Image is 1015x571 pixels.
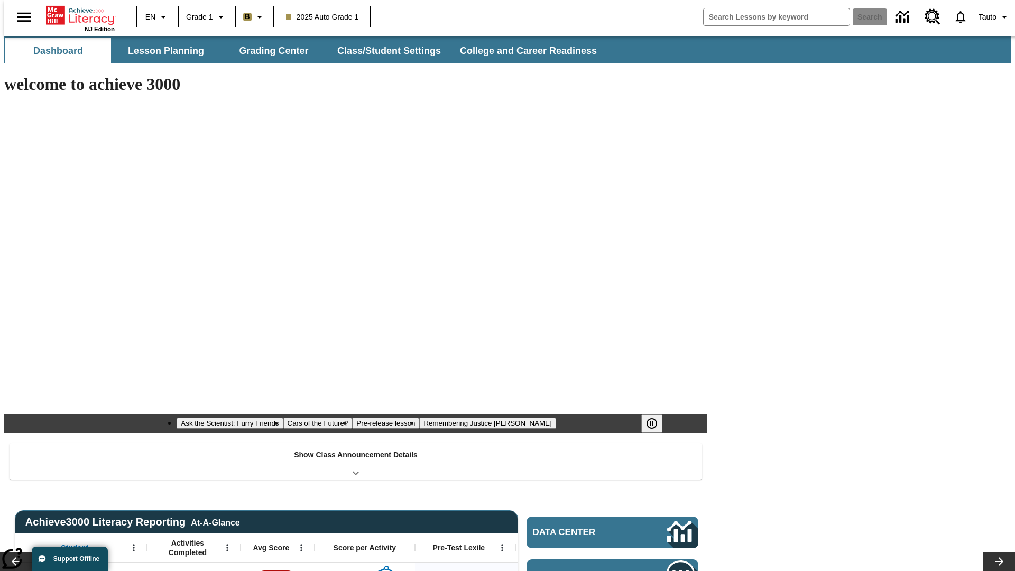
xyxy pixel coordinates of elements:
button: Pause [641,414,662,433]
button: Profile/Settings [974,7,1015,26]
p: Show Class Announcement Details [294,449,418,461]
span: Pre-Test Lexile [433,543,485,552]
button: College and Career Readiness [451,38,605,63]
span: NJ Edition [85,26,115,32]
span: Data Center [533,527,632,538]
button: Open side menu [8,2,40,33]
button: Open Menu [494,540,510,556]
div: Pause [641,414,673,433]
button: Grade: Grade 1, Select a grade [182,7,232,26]
a: Data Center [527,517,698,548]
button: Dashboard [5,38,111,63]
button: Slide 2 Cars of the Future? [283,418,353,429]
div: At-A-Glance [191,516,239,528]
h1: welcome to achieve 3000 [4,75,707,94]
div: SubNavbar [4,38,606,63]
span: Avg Score [253,543,289,552]
a: Notifications [947,3,974,31]
button: Slide 1 Ask the Scientist: Furry Friends [177,418,283,429]
div: Show Class Announcement Details [10,443,702,480]
button: Boost Class color is light brown. Change class color [239,7,270,26]
a: Data Center [889,3,918,32]
button: Language: EN, Select a language [141,7,174,26]
button: Grading Center [221,38,327,63]
span: Activities Completed [153,538,223,557]
a: Resource Center, Will open in new tab [918,3,947,31]
span: Support Offline [53,555,99,563]
button: Open Menu [219,540,235,556]
span: EN [145,12,155,23]
button: Lesson carousel, Next [983,552,1015,571]
button: Open Menu [126,540,142,556]
input: search field [704,8,850,25]
span: Tauto [979,12,996,23]
button: Slide 4 Remembering Justice O'Connor [419,418,556,429]
button: Support Offline [32,547,108,571]
button: Slide 3 Pre-release lesson [352,418,419,429]
div: SubNavbar [4,36,1011,63]
button: Open Menu [293,540,309,556]
span: 2025 Auto Grade 1 [286,12,359,23]
span: Grade 1 [186,12,213,23]
span: Achieve3000 Literacy Reporting [25,516,240,528]
span: Score per Activity [334,543,396,552]
span: B [245,10,250,23]
a: Home [46,5,115,26]
button: Lesson Planning [113,38,219,63]
button: Class/Student Settings [329,38,449,63]
div: Home [46,4,115,32]
span: Student [61,543,88,552]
